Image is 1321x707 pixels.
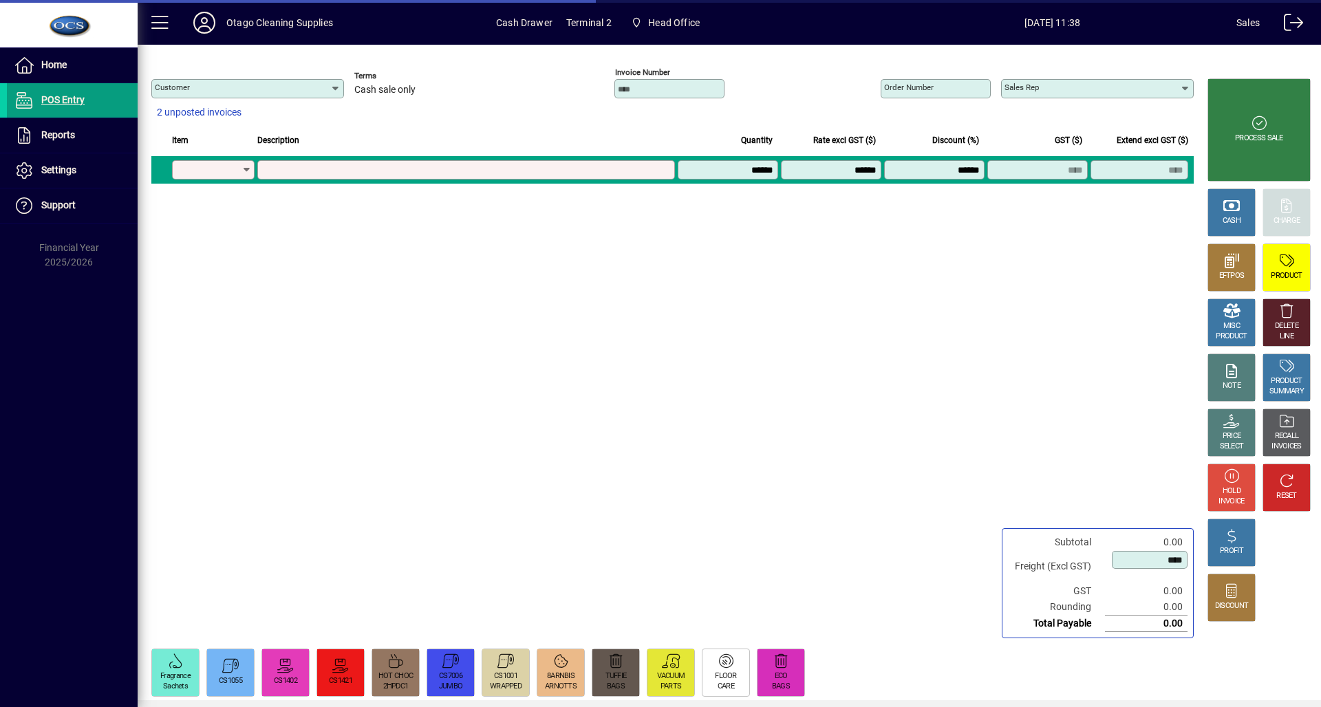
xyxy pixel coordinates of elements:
span: Description [257,133,299,148]
div: RECALL [1275,431,1299,442]
div: Otago Cleaning Supplies [226,12,333,34]
div: PROFIT [1220,546,1243,556]
div: Fragrance [160,671,191,682]
div: JUMBO [439,682,463,692]
td: Total Payable [1008,616,1105,632]
div: PRODUCT [1271,271,1302,281]
span: Home [41,59,67,70]
div: PARTS [660,682,682,692]
div: CHARGE [1274,216,1300,226]
div: ARNOTTS [545,682,577,692]
div: PROCESS SALE [1235,133,1283,144]
div: NOTE [1223,381,1241,391]
div: Sachets [163,682,188,692]
div: HOLD [1223,486,1241,497]
div: BAGS [772,682,790,692]
div: EFTPOS [1219,271,1245,281]
span: [DATE] 11:38 [868,12,1236,34]
div: WRAPPED [490,682,522,692]
div: Sales [1236,12,1260,34]
span: Reports [41,129,75,140]
div: PRODUCT [1216,331,1247,342]
span: POS Entry [41,94,85,105]
div: BAGS [607,682,625,692]
div: TUFFIE [605,671,627,682]
span: Settings [41,164,76,175]
span: Discount (%) [932,133,979,148]
div: LINE [1280,331,1293,342]
div: DELETE [1275,321,1298,331]
div: SELECT [1220,442,1244,452]
div: FLOOR [715,671,737,682]
td: Freight (Excl GST) [1008,550,1105,583]
a: Support [7,188,138,223]
div: HOT CHOC [378,671,413,682]
div: INVOICES [1271,442,1301,452]
td: 0.00 [1105,616,1188,632]
div: ECO [775,671,788,682]
a: Home [7,48,138,83]
div: 2HPDC1 [383,682,409,692]
div: CS1402 [274,676,297,686]
div: DISCOUNT [1215,601,1248,611]
div: CS1001 [494,671,517,682]
button: Profile [182,10,226,35]
td: 0.00 [1105,534,1188,550]
div: INVOICE [1218,497,1244,507]
td: 0.00 [1105,599,1188,616]
span: Cash Drawer [496,12,552,34]
div: 8ARNBIS [547,671,574,682]
div: CS1055 [219,676,242,686]
td: Subtotal [1008,534,1105,550]
mat-label: Sales rep [1005,83,1039,92]
span: Terminal 2 [566,12,612,34]
div: CS7006 [439,671,462,682]
button: 2 unposted invoices [151,100,247,125]
div: RESET [1276,491,1297,501]
span: Rate excl GST ($) [813,133,876,148]
span: GST ($) [1055,133,1082,148]
td: GST [1008,583,1105,599]
mat-label: Order number [884,83,934,92]
span: Cash sale only [354,85,416,96]
div: CASH [1223,216,1241,226]
span: Quantity [741,133,773,148]
a: Logout [1274,3,1304,47]
mat-label: Invoice number [615,67,670,77]
div: CARE [718,682,734,692]
span: Support [41,199,76,210]
span: Extend excl GST ($) [1117,133,1188,148]
a: Settings [7,153,138,188]
span: Terms [354,72,437,80]
span: Head Office [625,10,705,35]
span: Item [172,133,189,148]
a: Reports [7,118,138,153]
td: 0.00 [1105,583,1188,599]
span: 2 unposted invoices [157,105,241,120]
mat-label: Customer [155,83,190,92]
div: SUMMARY [1269,387,1304,397]
div: CS1421 [329,676,352,686]
td: Rounding [1008,599,1105,616]
div: VACUUM [657,671,685,682]
div: MISC [1223,321,1240,331]
div: PRICE [1223,431,1241,442]
span: Head Office [648,12,700,34]
div: PRODUCT [1271,376,1302,387]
